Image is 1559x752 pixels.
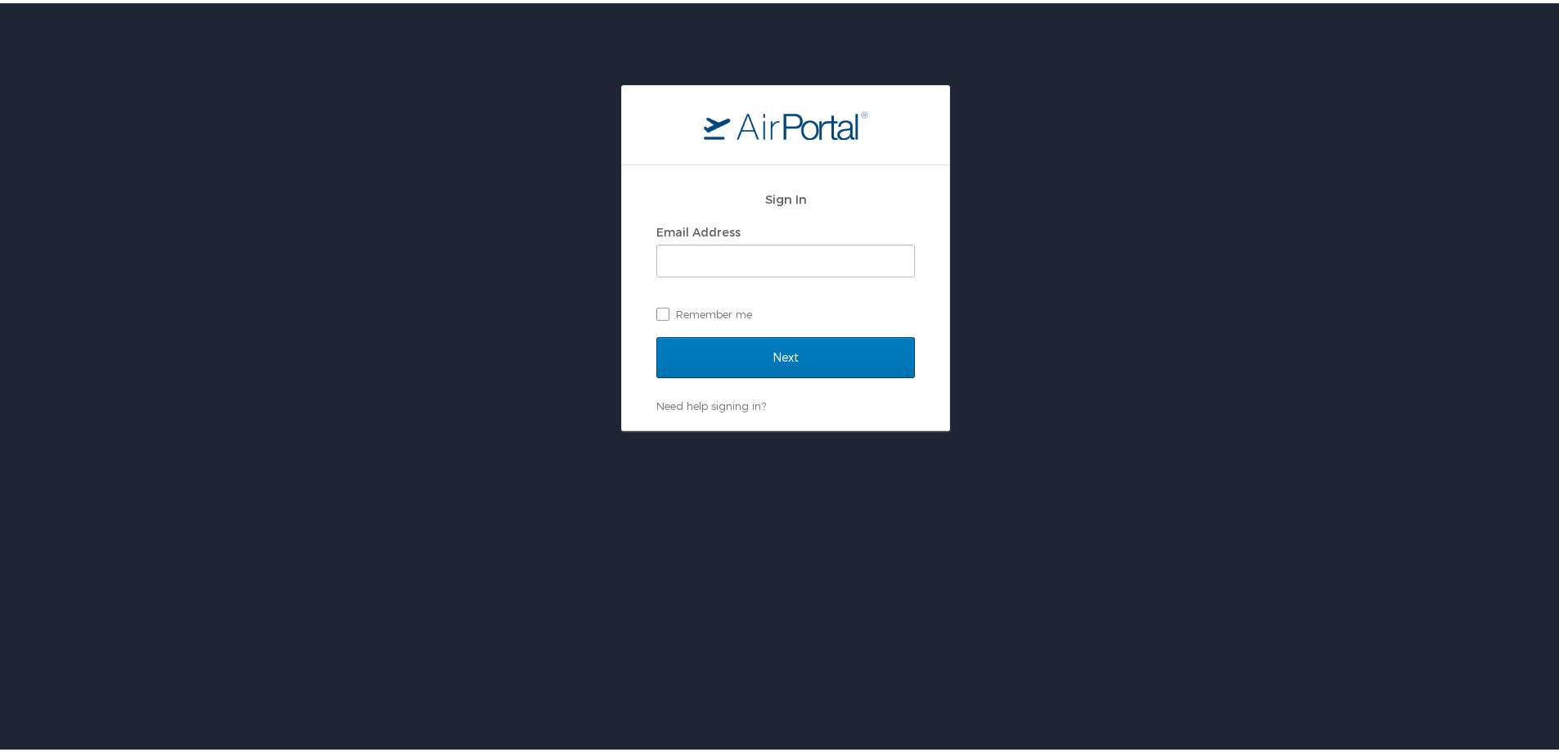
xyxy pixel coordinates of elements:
img: logo [704,107,867,137]
a: Need help signing in? [656,396,766,409]
label: Email Address [656,222,741,236]
input: Next [656,334,915,375]
label: Remember me [656,299,915,323]
h2: Sign In [656,187,915,205]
